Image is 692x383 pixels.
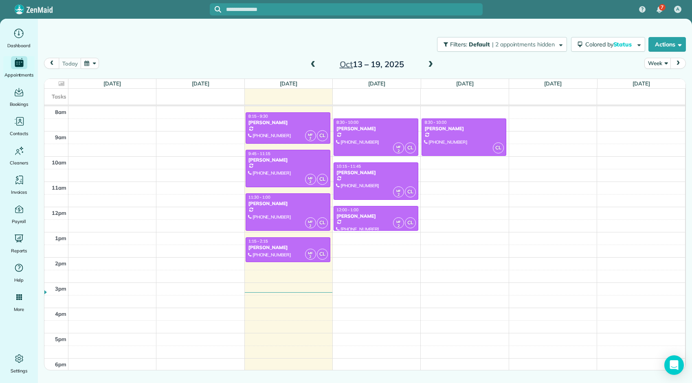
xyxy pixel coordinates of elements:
[585,41,635,48] span: Colored by
[12,217,26,225] span: Payroll
[3,56,35,79] a: Appointments
[52,93,66,100] span: Tasks
[661,4,663,11] span: 7
[55,235,66,241] span: 1pm
[336,120,358,125] span: 8:30 - 10:00
[44,58,59,69] button: prev
[3,203,35,225] a: Payroll
[3,27,35,50] a: Dashboard
[424,120,446,125] span: 8:30 - 10:00
[248,239,268,244] span: 1:15 - 2:15
[613,41,633,48] span: Status
[308,176,313,180] span: MF
[248,201,328,206] div: [PERSON_NAME]
[52,184,66,191] span: 11am
[55,134,66,140] span: 9am
[336,170,416,175] div: [PERSON_NAME]
[393,222,404,230] small: 2
[248,151,270,156] span: 9:45 - 11:15
[336,126,416,131] div: [PERSON_NAME]
[469,41,490,48] span: Default
[493,142,504,153] span: CL
[305,222,316,230] small: 2
[393,191,404,199] small: 2
[317,130,328,141] span: CL
[405,142,416,153] span: CL
[456,80,474,87] a: [DATE]
[633,80,650,87] a: [DATE]
[437,37,567,52] button: Filters: Default | 2 appointments hidden
[14,305,24,313] span: More
[450,41,467,48] span: Filters:
[10,159,28,167] span: Cleaners
[280,80,297,87] a: [DATE]
[248,157,328,163] div: [PERSON_NAME]
[55,361,66,368] span: 6pm
[405,186,416,197] span: CL
[648,37,686,52] button: Actions
[492,41,555,48] span: | 2 appointments hidden
[670,58,686,69] button: next
[248,114,268,119] span: 8:15 - 9:30
[308,251,313,255] span: MF
[317,249,328,260] span: CL
[215,6,221,13] svg: Focus search
[52,210,66,216] span: 12pm
[3,115,35,138] a: Contacts
[3,352,35,375] a: Settings
[14,276,24,284] span: Help
[424,126,504,131] div: [PERSON_NAME]
[3,173,35,196] a: Invoices
[308,132,313,137] span: MF
[59,58,81,69] button: today
[305,135,316,142] small: 2
[336,213,416,219] div: [PERSON_NAME]
[368,80,386,87] a: [DATE]
[433,37,567,52] a: Filters: Default | 2 appointments hidden
[317,217,328,228] span: CL
[305,253,316,261] small: 2
[644,58,671,69] button: Week
[10,129,28,138] span: Contacts
[336,164,361,169] span: 10:15 - 11:45
[405,217,416,228] span: CL
[3,232,35,255] a: Reports
[248,195,270,200] span: 11:30 - 1:00
[210,6,221,13] button: Focus search
[676,6,679,13] span: A
[571,37,645,52] button: Colored byStatus
[544,80,562,87] a: [DATE]
[393,147,404,155] small: 2
[396,188,401,193] span: MF
[103,80,121,87] a: [DATE]
[55,260,66,267] span: 2pm
[308,219,313,224] span: MF
[55,109,66,115] span: 8am
[52,159,66,166] span: 10am
[55,311,66,317] span: 4pm
[7,42,31,50] span: Dashboard
[3,85,35,108] a: Bookings
[651,1,668,19] div: 7 unread notifications
[336,207,358,212] span: 12:00 - 1:00
[3,144,35,167] a: Cleaners
[55,285,66,292] span: 3pm
[396,144,401,149] span: MF
[305,178,316,186] small: 2
[664,355,684,375] div: Open Intercom Messenger
[248,120,328,125] div: [PERSON_NAME]
[11,188,27,196] span: Invoices
[340,59,353,69] span: Oct
[192,80,209,87] a: [DATE]
[248,245,328,250] div: [PERSON_NAME]
[10,100,29,108] span: Bookings
[4,71,34,79] span: Appointments
[11,247,27,255] span: Reports
[3,261,35,284] a: Help
[317,174,328,185] span: CL
[396,219,401,224] span: MF
[55,336,66,342] span: 5pm
[321,60,423,69] h2: 13 – 19, 2025
[11,367,28,375] span: Settings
